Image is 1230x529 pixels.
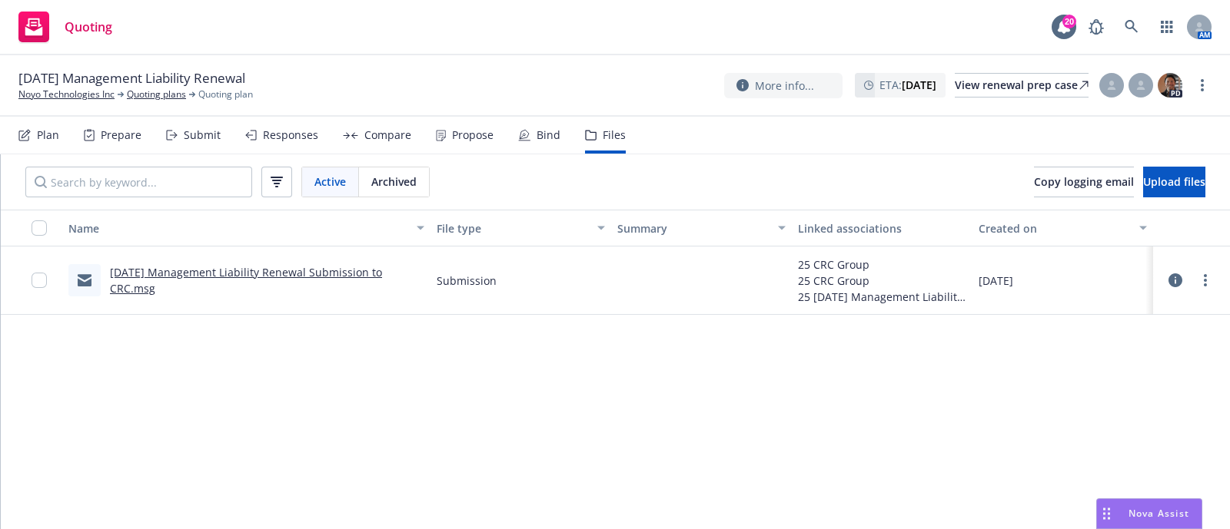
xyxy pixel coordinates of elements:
[1158,73,1182,98] img: photo
[902,78,936,92] strong: [DATE]
[437,273,497,289] span: Submission
[798,220,966,236] div: Linked associations
[792,210,972,246] button: Linked associations
[617,220,769,236] div: Summary
[1143,174,1205,189] span: Upload files
[979,273,1013,289] span: [DATE]
[184,129,221,141] div: Submit
[1097,499,1116,528] div: Drag to move
[798,273,966,289] div: 25 CRC Group
[798,256,966,273] div: 25 CRC Group
[314,174,346,190] span: Active
[1034,167,1134,197] button: Copy logging email
[127,88,186,101] a: Quoting plans
[1096,498,1202,529] button: Nova Assist
[1129,507,1189,520] span: Nova Assist
[798,289,966,305] div: 25 [DATE] Management Liability Renewal
[755,78,814,94] span: More info...
[32,220,47,236] input: Select all
[101,129,141,141] div: Prepare
[364,129,411,141] div: Compare
[955,73,1089,98] a: View renewal prep case
[62,210,430,246] button: Name
[724,73,843,98] button: More info...
[611,210,792,246] button: Summary
[371,174,417,190] span: Archived
[879,77,936,93] span: ETA :
[37,129,59,141] div: Plan
[65,21,112,33] span: Quoting
[972,210,1153,246] button: Created on
[979,220,1130,236] div: Created on
[110,265,382,296] a: [DATE] Management Liability Renewal Submission to CRC.msg
[1152,12,1182,42] a: Switch app
[18,69,245,88] span: [DATE] Management Liability Renewal
[1081,12,1112,42] a: Report a Bug
[452,129,494,141] div: Propose
[603,129,626,141] div: Files
[1143,167,1205,197] button: Upload files
[18,88,115,101] a: Noyo Technologies Inc
[25,167,252,197] input: Search by keyword...
[430,210,611,246] button: File type
[32,273,47,288] input: Toggle Row Selected
[1193,76,1212,94] a: more
[537,129,560,141] div: Bind
[1196,271,1215,289] a: more
[1062,15,1076,28] div: 20
[1034,174,1134,189] span: Copy logging email
[1116,12,1147,42] a: Search
[263,129,318,141] div: Responses
[12,5,118,48] a: Quoting
[198,88,253,101] span: Quoting plan
[955,74,1089,97] div: View renewal prep case
[68,220,407,236] div: Name
[437,220,588,236] div: File type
